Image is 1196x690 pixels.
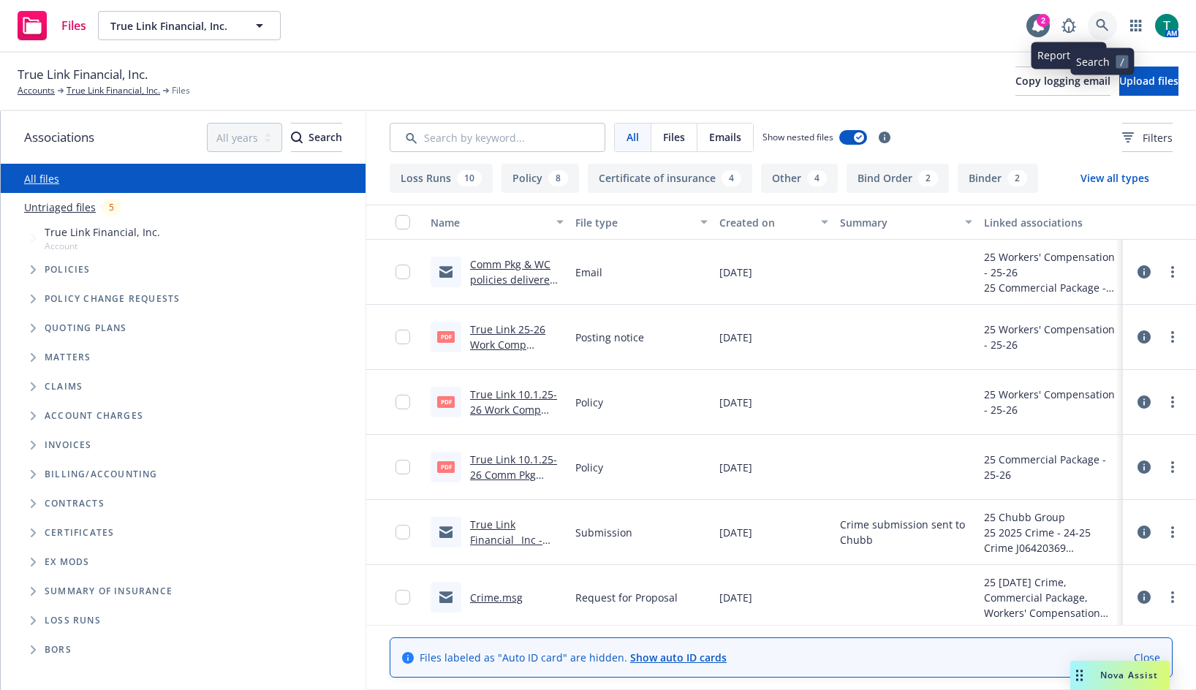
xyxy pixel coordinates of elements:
[1119,74,1178,88] span: Upload files
[18,84,55,97] a: Accounts
[1119,67,1178,96] button: Upload files
[45,265,91,274] span: Policies
[425,205,569,240] button: Name
[1057,164,1173,193] button: View all types
[984,525,1117,556] div: 25 2025 Crime - 24-25 Crime J06420369
[291,132,303,143] svg: Search
[390,164,493,193] button: Loss Runs
[110,18,237,34] span: True Link Financial, Inc.
[45,324,127,333] span: Quoting plans
[24,172,59,186] a: All files
[722,170,741,186] div: 4
[709,129,741,145] span: Emails
[1007,170,1027,186] div: 2
[12,5,92,46] a: Files
[575,395,603,410] span: Policy
[807,170,827,186] div: 4
[45,470,158,479] span: Billing/Accounting
[395,330,410,344] input: Toggle Row Selected
[719,590,752,605] span: [DATE]
[45,240,160,252] span: Account
[1164,588,1181,606] a: more
[984,280,1117,295] div: 25 Commercial Package - 25-26
[420,650,727,665] span: Files labeled as "Auto ID card" are hidden.
[847,164,949,193] button: Bind Order
[840,517,973,547] span: Crime submission sent to Chubb
[395,265,410,279] input: Toggle Row Selected
[1037,14,1050,27] div: 2
[1015,74,1110,88] span: Copy logging email
[45,295,180,303] span: Policy change requests
[45,412,143,420] span: Account charges
[984,249,1117,280] div: 25 Workers' Compensation - 25-26
[575,460,603,475] span: Policy
[575,590,678,605] span: Request for Proposal
[45,645,72,654] span: BORs
[67,84,160,97] a: True Link Financial, Inc.
[457,170,482,186] div: 10
[569,205,714,240] button: File type
[437,396,455,407] span: pdf
[575,525,632,540] span: Submission
[984,509,1117,525] div: 25 Chubb Group
[719,215,812,230] div: Created on
[45,616,101,625] span: Loss Runs
[1134,650,1160,665] a: Close
[470,452,557,497] a: True Link 10.1.25-26 Comm Pkg Policy.pdf
[1,221,366,460] div: Tree Example
[984,575,1117,621] div: 25 [DATE] Crime, Commercial Package, Workers' Compensation Renewal
[1054,11,1083,40] a: Report a Bug
[575,215,692,230] div: File type
[390,123,605,152] input: Search by keyword...
[627,129,639,145] span: All
[431,215,548,230] div: Name
[1164,393,1181,411] a: more
[719,265,752,280] span: [DATE]
[719,395,752,410] span: [DATE]
[45,558,89,566] span: Ex Mods
[45,382,83,391] span: Claims
[978,205,1123,240] button: Linked associations
[588,164,752,193] button: Certificate of insurance
[984,322,1117,352] div: 25 Workers' Compensation - 25-26
[1164,458,1181,476] a: more
[98,11,281,40] button: True Link Financial, Inc.
[45,528,114,537] span: Certificates
[761,164,838,193] button: Other
[437,461,455,472] span: pdf
[1164,263,1181,281] a: more
[630,651,727,664] a: Show auto ID cards
[548,170,568,186] div: 8
[984,387,1117,417] div: 25 Workers' Compensation - 25-26
[1088,11,1117,40] a: Search
[984,452,1117,482] div: 25 Commercial Package - 25-26
[1164,328,1181,346] a: more
[45,587,173,596] span: Summary of insurance
[1164,523,1181,541] a: more
[45,224,160,240] span: True Link Financial, Inc.
[719,525,752,540] span: [DATE]
[719,330,752,345] span: [DATE]
[45,353,91,362] span: Matters
[1121,11,1151,40] a: Switch app
[1070,661,1089,690] div: Drag to move
[395,215,410,230] input: Select all
[18,65,148,84] span: True Link Financial, Inc.
[395,460,410,474] input: Toggle Row Selected
[470,322,545,367] a: True Link 25-26 Work Comp Notices.pdf
[1122,130,1173,145] span: Filters
[1155,14,1178,37] img: photo
[102,199,121,216] div: 5
[918,170,938,186] div: 2
[470,257,556,302] a: Comm Pkg & WC policies delivered with notes.msg
[834,205,979,240] button: Summary
[470,591,523,604] a: Crime.msg
[762,131,833,143] span: Show nested files
[663,129,685,145] span: Files
[1100,669,1158,681] span: Nova Assist
[437,331,455,342] span: pdf
[984,215,1117,230] div: Linked associations
[958,164,1038,193] button: Binder
[1122,123,1173,152] button: Filters
[395,525,410,539] input: Toggle Row Selected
